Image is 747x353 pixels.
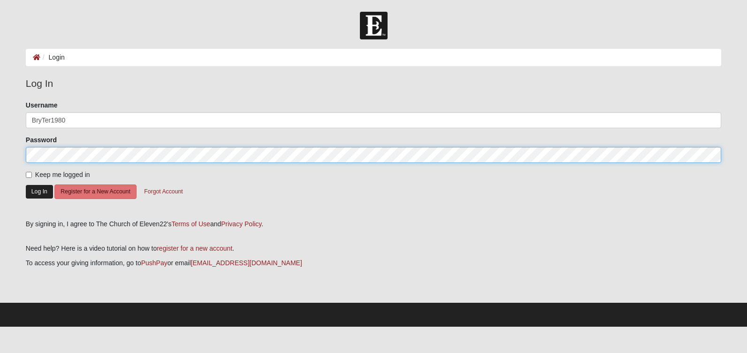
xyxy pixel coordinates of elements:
span: Keep me logged in [35,171,90,178]
button: Log In [26,185,53,199]
input: Keep me logged in [26,172,32,178]
li: Login [40,53,65,62]
a: [EMAIL_ADDRESS][DOMAIN_NAME] [191,259,302,267]
img: Church of Eleven22 Logo [360,12,388,39]
p: To access your giving information, go to or email [26,258,721,268]
label: Password [26,135,57,145]
button: Forgot Account [138,184,189,199]
a: Terms of Use [171,220,210,228]
legend: Log In [26,76,721,91]
a: Privacy Policy [221,220,261,228]
p: Need help? Here is a video tutorial on how to . [26,244,721,253]
a: register for a new account [157,245,232,252]
label: Username [26,100,58,110]
div: By signing in, I agree to The Church of Eleven22's and . [26,219,721,229]
button: Register for a New Account [54,184,136,199]
a: PushPay [141,259,168,267]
